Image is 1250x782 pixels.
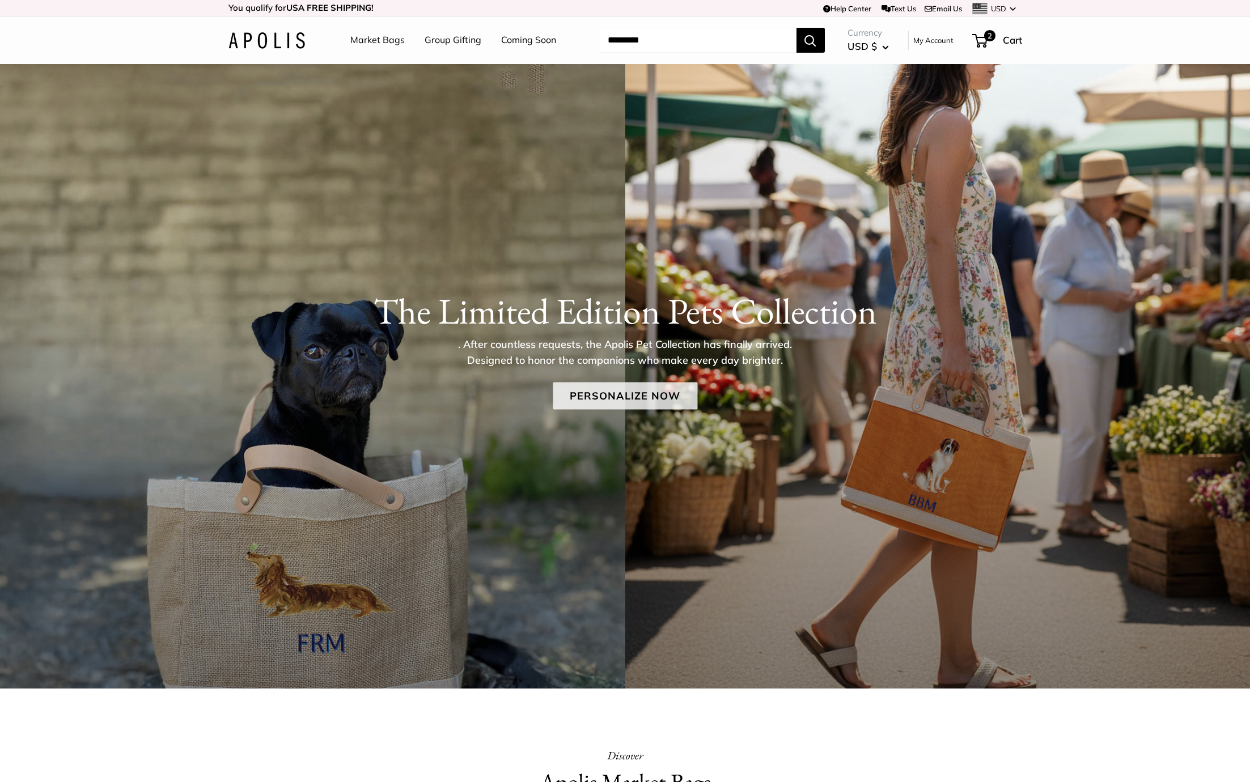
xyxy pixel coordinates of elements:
p: . After countless requests, the Apolis Pet Collection has finally arrived. Designed to honor the ... [441,337,810,368]
img: Apolis [228,32,305,49]
span: USD [991,4,1006,13]
span: 2 [984,30,995,41]
button: Search [796,28,825,53]
p: Discover [427,745,824,766]
a: Market Bags [350,32,405,49]
span: Cart [1003,34,1022,46]
a: Coming Soon [501,32,556,49]
a: Email Us [925,4,962,13]
span: USD $ [848,40,877,52]
h1: The Limited Edition Pets Collection [228,290,1022,333]
a: Personalize Now [553,382,697,410]
a: Group Gifting [425,32,481,49]
a: 2 Cart [973,31,1022,49]
a: My Account [913,33,954,47]
button: USD $ [848,37,889,56]
input: Search... [599,28,796,53]
strong: USA FREE SHIPPING! [286,2,374,13]
a: Text Us [882,4,916,13]
span: Currency [848,25,889,41]
a: Help Center [823,4,871,13]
